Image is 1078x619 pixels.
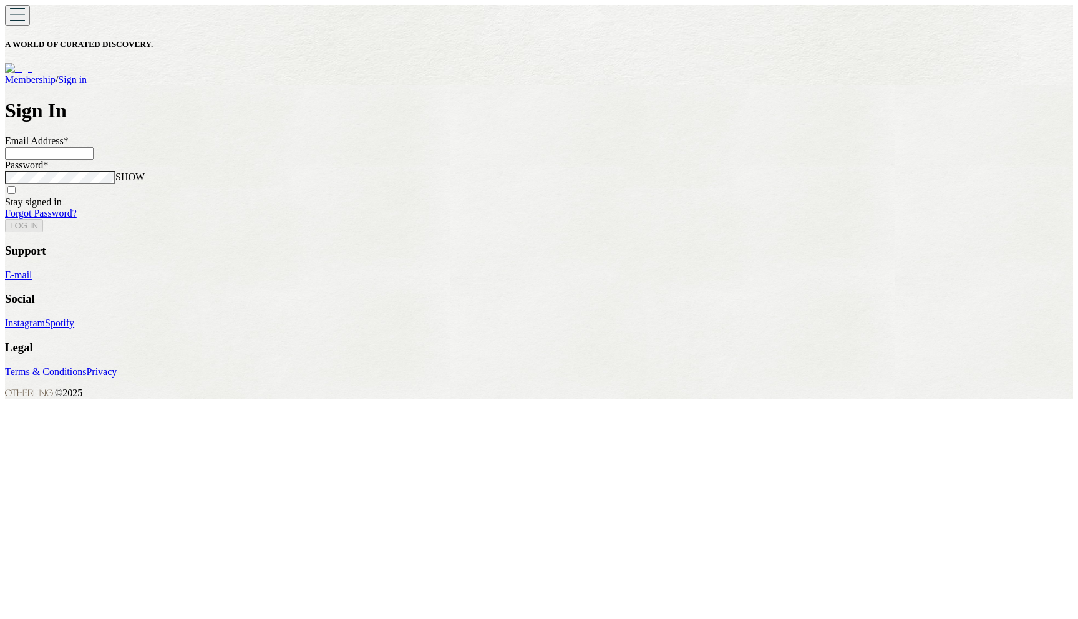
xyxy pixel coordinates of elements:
[5,366,86,377] a: Terms & Conditions
[5,387,82,398] span: © 2025
[5,219,43,232] button: LOG IN
[58,74,87,85] a: Sign in
[5,160,48,170] label: Password
[56,74,58,85] span: /
[5,197,62,207] label: Stay signed in
[86,366,117,377] a: Privacy
[115,172,145,182] span: SHOW
[5,99,1073,122] h1: Sign In
[5,63,32,74] img: logo
[5,39,1073,49] h5: A WORLD OF CURATED DISCOVERY.
[5,74,56,85] a: Membership
[5,135,69,146] label: Email Address
[45,318,74,328] a: Spotify
[5,208,77,218] a: Forgot Password?
[5,318,45,328] a: Instagram
[5,292,1073,306] h3: Social
[5,270,32,280] a: E-mail
[5,341,1073,354] h3: Legal
[5,244,1073,258] h3: Support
